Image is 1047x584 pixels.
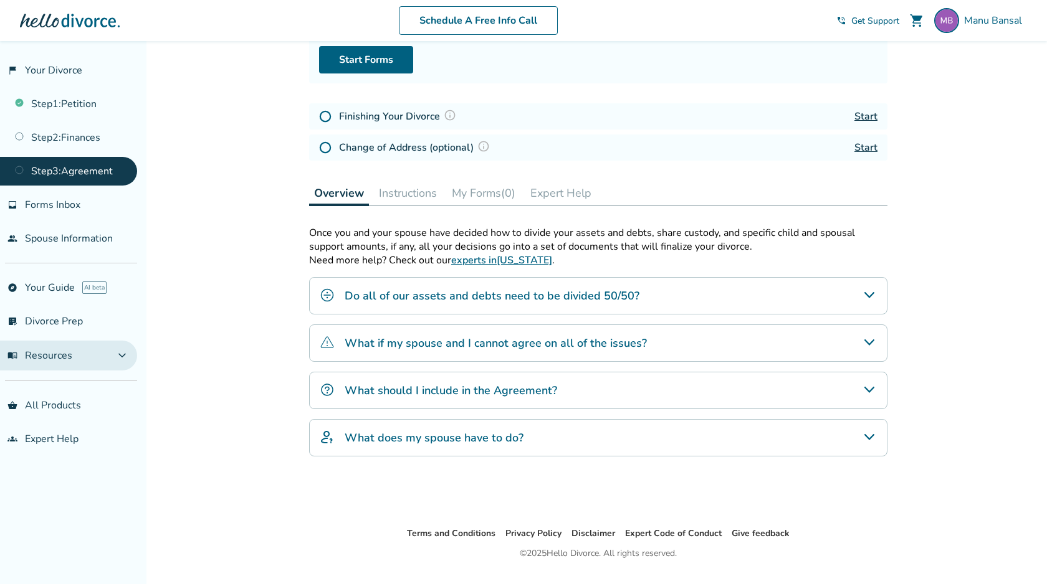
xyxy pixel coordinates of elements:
[7,434,17,444] span: groups
[732,526,790,541] li: Give feedback
[309,253,887,267] p: Need more help? Check out our .
[451,253,552,267] a: experts in[US_STATE]
[909,13,924,28] span: shopping_cart
[320,288,335,303] img: Do all of our assets and debts need to be divided 50/50?
[374,181,442,205] button: Instructions
[520,546,677,561] div: © 2025 Hello Divorce. All rights reserved.
[82,281,107,294] span: AI beta
[345,382,557,398] h4: What should I include in the Agreement?
[345,430,523,446] h4: What does my spouse have to do?
[319,110,332,123] img: Not Started
[309,181,369,206] button: Overview
[477,140,490,153] img: Question Mark
[625,527,722,539] a: Expert Code of Conduct
[836,15,899,27] a: phone_in_talkGet Support
[320,382,335,397] img: What should I include in the Agreement?
[7,200,17,210] span: inbox
[7,349,72,362] span: Resources
[7,65,17,75] span: flag_2
[7,283,17,293] span: explore
[854,141,877,154] a: Start
[934,8,959,33] img: manukmrbansal@gmail.com
[836,16,846,26] span: phone_in_talk
[309,419,887,456] div: What does my spouse have to do?
[399,6,558,35] a: Schedule A Free Info Call
[505,527,562,539] a: Privacy Policy
[854,110,877,123] a: Start
[964,14,1027,27] span: Manu Bansal
[309,226,887,253] p: Once you and your spouse have decided how to divide your assets and debts, share custody, and spe...
[319,46,413,73] a: Start Forms
[115,348,130,363] span: expand_more
[7,400,17,410] span: shopping_basket
[309,324,887,362] div: What if my spouse and I cannot agree on all of the issues?
[309,372,887,409] div: What should I include in the Agreement?
[985,524,1047,584] iframe: Chat Widget
[447,181,520,205] button: My Forms(0)
[7,316,17,326] span: list_alt_check
[320,430,335,445] img: What does my spouse have to do?
[345,288,639,304] h4: Do all of our assets and debts need to be divided 50/50?
[7,351,17,360] span: menu_book
[444,109,456,121] img: Question Mark
[319,141,332,154] img: Not Started
[407,527,495,539] a: Terms and Conditions
[309,277,887,314] div: Do all of our assets and debts need to be divided 50/50?
[339,108,460,125] h4: Finishing Your Divorce
[851,15,899,27] span: Get Support
[25,198,80,212] span: Forms Inbox
[571,526,615,541] li: Disclaimer
[345,335,647,351] h4: What if my spouse and I cannot agree on all of the issues?
[7,233,17,243] span: people
[525,181,596,205] button: Expert Help
[339,139,494,156] h4: Change of Address (optional)
[320,335,335,350] img: What if my spouse and I cannot agree on all of the issues?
